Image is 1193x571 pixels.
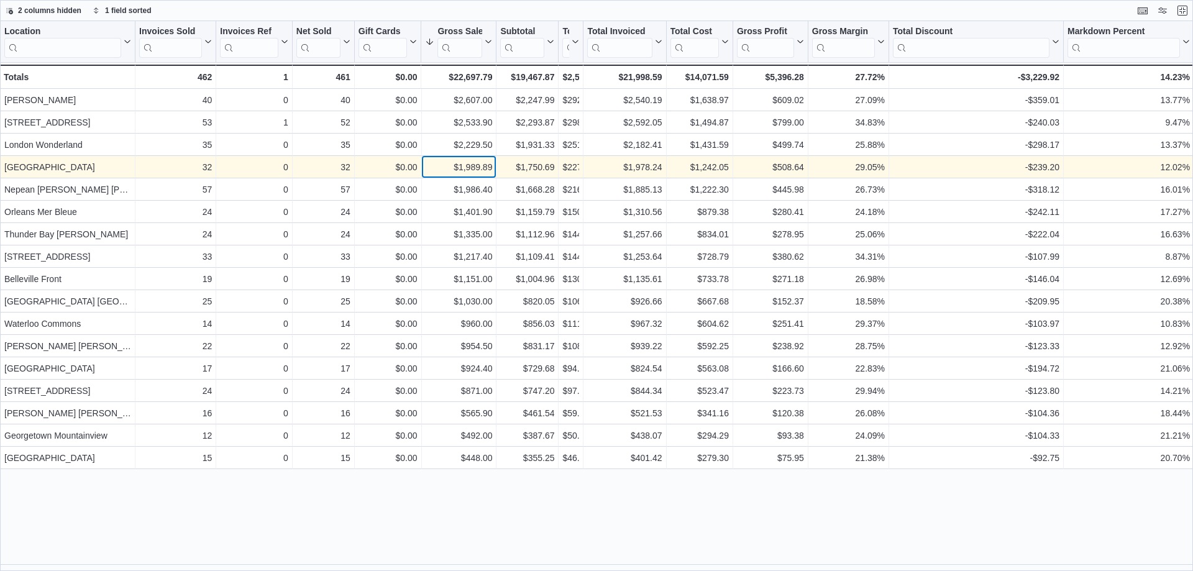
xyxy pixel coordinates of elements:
[812,316,885,331] div: 29.37%
[139,137,212,152] div: 35
[296,361,350,376] div: 17
[587,137,662,152] div: $2,182.41
[296,137,350,152] div: 35
[500,316,554,331] div: $856.03
[139,272,212,286] div: 19
[359,160,418,175] div: $0.00
[296,249,350,264] div: 33
[4,93,131,107] div: [PERSON_NAME]
[893,339,1059,354] div: -$123.33
[4,450,131,465] div: [GEOGRAPHIC_DATA]
[1067,26,1190,58] button: Markdown Percent
[425,26,492,58] button: Gross Sales
[359,93,418,107] div: $0.00
[139,26,212,58] button: Invoices Sold
[500,383,554,398] div: $747.20
[4,160,131,175] div: [GEOGRAPHIC_DATA]
[1135,3,1150,18] button: Keyboard shortcuts
[812,70,885,85] div: 27.72%
[737,115,804,130] div: $799.00
[587,160,662,175] div: $1,978.24
[812,450,885,465] div: 21.38%
[296,93,350,107] div: 40
[4,204,131,219] div: Orleans Mer Bleue
[139,26,202,58] div: Invoices Sold
[4,182,131,197] div: Nepean [PERSON_NAME] [PERSON_NAME]
[587,70,662,85] div: $21,998.59
[4,115,131,130] div: [STREET_ADDRESS]
[4,406,131,421] div: [PERSON_NAME] [PERSON_NAME]
[500,361,554,376] div: $729.68
[1,3,86,18] button: 2 columns hidden
[500,249,554,264] div: $1,109.41
[426,93,493,107] div: $2,607.00
[587,383,662,398] div: $844.34
[500,160,554,175] div: $1,750.69
[359,227,418,242] div: $0.00
[737,249,804,264] div: $380.62
[812,249,885,264] div: 34.31%
[426,272,493,286] div: $1,151.00
[296,182,350,197] div: 57
[359,204,418,219] div: $0.00
[670,204,729,219] div: $879.38
[1067,383,1190,398] div: 14.21%
[426,160,493,175] div: $1,989.89
[893,406,1059,421] div: -$104.36
[425,70,492,85] div: $22,697.79
[139,26,202,38] div: Invoices Sold
[220,272,288,286] div: 0
[296,272,350,286] div: 19
[893,227,1059,242] div: -$222.04
[812,339,885,354] div: 28.75%
[220,26,278,38] div: Invoices Ref
[737,137,804,152] div: $499.74
[893,450,1059,465] div: -$92.75
[220,137,288,152] div: 0
[893,115,1059,130] div: -$240.03
[812,26,875,38] div: Gross Margin
[1067,294,1190,309] div: 20.38%
[562,316,579,331] div: $111.29
[893,272,1059,286] div: -$146.04
[500,406,554,421] div: $461.54
[4,26,131,58] button: Location
[220,26,288,58] button: Invoices Ref
[296,428,350,443] div: 12
[426,227,493,242] div: $1,335.00
[893,70,1059,85] div: -$3,229.92
[220,115,288,130] div: 1
[500,204,554,219] div: $1,159.79
[220,406,288,421] div: 0
[562,406,579,421] div: $59.99
[426,115,493,130] div: $2,533.90
[359,26,418,58] button: Gift Cards
[562,26,569,58] div: Total Tax
[670,182,729,197] div: $1,222.30
[812,361,885,376] div: 22.83%
[359,70,418,85] div: $0.00
[220,294,288,309] div: 0
[296,316,350,331] div: 14
[893,137,1059,152] div: -$298.17
[1067,204,1190,219] div: 17.27%
[587,227,662,242] div: $1,257.66
[220,450,288,465] div: 0
[296,294,350,309] div: 25
[296,26,350,58] button: Net Sold
[587,294,662,309] div: $926.66
[1067,361,1190,376] div: 21.06%
[4,272,131,286] div: Belleville Front
[1067,137,1190,152] div: 13.37%
[139,316,212,331] div: 14
[220,227,288,242] div: 0
[737,93,804,107] div: $609.02
[587,26,652,58] div: Total Invoiced
[670,383,729,398] div: $523.47
[587,26,662,58] button: Total Invoiced
[220,428,288,443] div: 0
[670,406,729,421] div: $341.16
[893,26,1049,58] div: Total Discount
[1067,115,1190,130] div: 9.47%
[670,249,729,264] div: $728.79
